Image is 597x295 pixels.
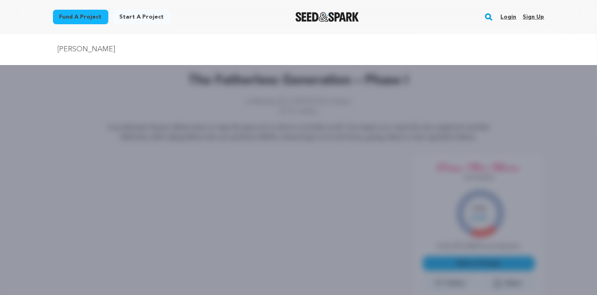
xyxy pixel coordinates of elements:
[53,10,108,24] a: Fund a project
[113,10,171,24] a: Start a project
[295,12,359,22] img: Seed&Spark Logo Dark Mode
[523,11,544,23] a: Sign up
[500,11,516,23] a: Login
[295,12,359,22] a: Seed&Spark Homepage
[53,44,544,55] input: Search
